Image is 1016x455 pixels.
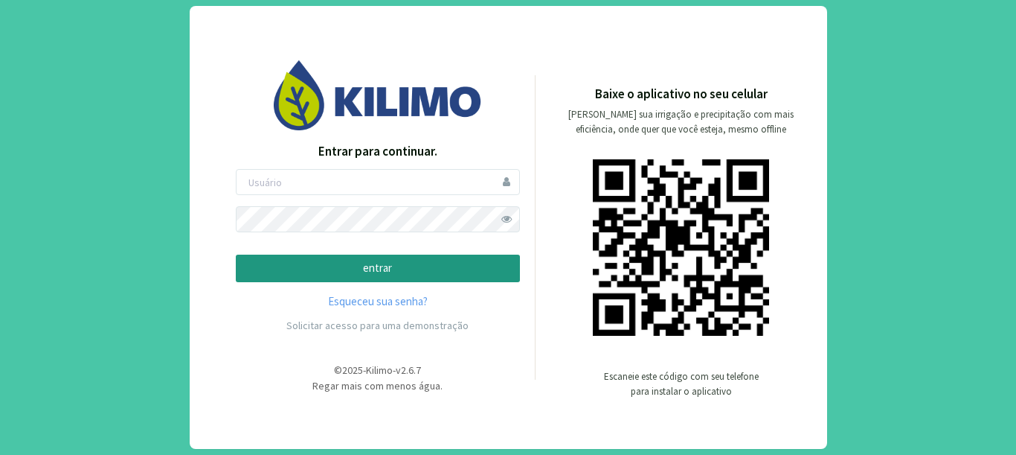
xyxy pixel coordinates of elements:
[393,363,396,377] span: -
[236,293,520,311] a: Esqueceu sua senha?
[342,363,363,377] span: 2025
[366,363,393,377] span: Kilimo
[236,255,520,282] button: entrar
[567,107,796,137] p: [PERSON_NAME] sua irrigação e precipitação com mais eficiência, onde quer que você esteja, mesmo ...
[286,319,469,332] a: Solicitar acesso para uma demonstração
[363,363,366,377] span: -
[248,260,507,277] p: entrar
[396,363,421,377] span: v2.6.7
[334,363,342,377] span: ©
[595,85,768,104] p: Baixe o aplicativo no seu celular
[599,369,763,399] p: Escaneie este código com seu telefone para instalar o aplicativo
[236,142,520,162] p: Entrar para continuar.
[312,379,443,392] span: Regar mais com menos água.
[593,159,769,336] img: qr code
[236,169,520,195] input: Usuário
[274,60,482,130] img: Image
